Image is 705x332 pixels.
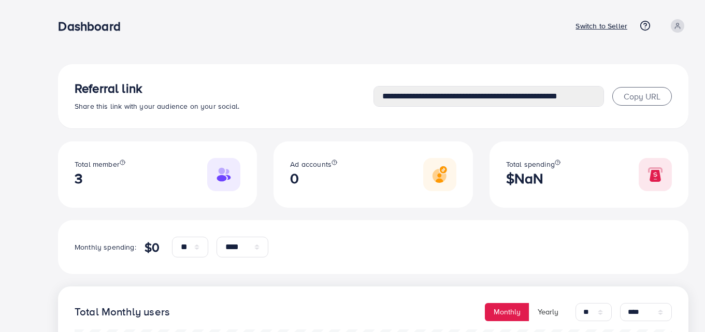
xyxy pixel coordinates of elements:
[75,170,125,187] h2: 3
[75,159,120,169] span: Total member
[529,303,567,321] button: Yearly
[145,240,160,255] h4: $0
[58,19,128,34] h3: Dashboard
[75,306,170,319] h4: Total Monthly users
[575,20,627,32] p: Switch to Seller
[506,159,555,169] span: Total spending
[612,87,672,106] button: Copy URL
[485,303,529,321] button: Monthly
[207,158,240,191] img: Responsive image
[75,81,373,96] h3: Referral link
[75,101,239,111] span: Share this link with your audience on your social.
[75,241,136,253] p: Monthly spending:
[639,158,672,191] img: Responsive image
[624,91,660,102] span: Copy URL
[290,170,337,187] h2: 0
[423,158,456,191] img: Responsive image
[506,170,560,187] h2: $NaN
[290,159,332,169] span: Ad accounts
